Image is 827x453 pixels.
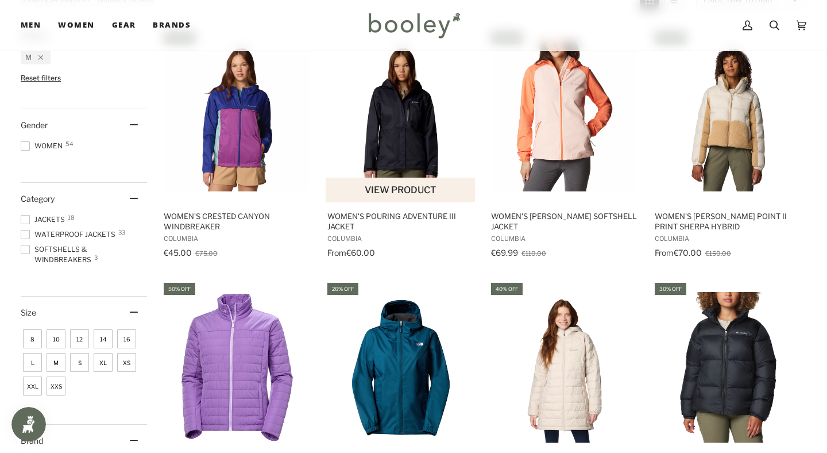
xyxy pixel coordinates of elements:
img: Booley [364,9,464,42]
a: Women's Heather Canyon Softshell Jacket [489,30,640,262]
span: Women's Pouring Adventure III Jacket [327,211,474,232]
span: Size: 16 [117,329,136,348]
div: 40% off [491,283,523,295]
span: Men [21,20,41,31]
span: 54 [65,141,73,147]
span: Women [21,141,66,151]
span: Waterproof Jackets [21,229,119,240]
span: €110.00 [521,249,546,258]
img: Columbia Women's Powder Lite II Mid Jacket Dark Stone - Booley Galway [489,292,640,443]
img: Columbia Women's Pouring Adventure III Jacket Black - Booley Galway [326,41,476,191]
span: 18 [68,214,75,220]
span: Columbia [164,235,311,243]
span: €69.99 [491,248,518,258]
div: Remove filter: M [32,53,43,62]
span: Women's Crested Canyon Windbreaker [164,211,311,232]
span: From [327,248,346,258]
span: Size: 12 [70,329,89,348]
span: From [655,248,674,258]
span: Size: M [47,353,65,372]
span: Columbia [655,235,802,243]
span: 33 [118,229,125,235]
span: Gear [112,20,136,31]
span: Size: XXS [47,377,65,396]
img: Columbia Women's Crested Canyon Windbreaker Razzle / Spray / Clematis Blue - Booley Galway [162,41,312,191]
img: Columbia Women's Puffect II Puffer Jacket Black - Booley Galway [653,292,803,443]
span: Size: L [23,353,42,372]
span: Gender [21,120,48,130]
div: 50% off [164,283,195,295]
img: Columbia Leadbetter Point II Print Sherpa Hybrid Dark Stone / Canoe - Booley Galway [653,41,803,191]
a: Women's Crested Canyon Windbreaker [162,30,312,262]
span: Softshells & Windbreakers [21,244,147,265]
span: M [25,53,32,62]
iframe: Button to open loyalty program pop-up [11,407,46,442]
span: Reset filters [21,74,61,82]
li: Reset filters [21,74,147,82]
div: 30% off [655,283,686,295]
img: Helly Hansen Women's Crew Insulator Jacket 2.0 Electric Purple - Booley Galway [162,292,312,443]
span: Columbia [491,235,638,243]
span: €45.00 [164,248,192,258]
button: View product [326,178,475,202]
span: Size: XS [117,353,136,372]
a: Women's Pouring Adventure III Jacket [326,30,476,262]
span: Size: 10 [47,329,65,348]
span: Brands [153,20,191,31]
span: Size: XL [94,353,113,372]
span: €75.00 [195,249,218,258]
span: Size: 14 [94,329,113,348]
span: Women's [PERSON_NAME] Point II Print Sherpa Hybrid [655,211,802,232]
span: Columbia [327,235,474,243]
a: Women's Leadbetter Point II Print Sherpa Hybrid [653,30,803,262]
span: Category [21,194,55,204]
span: €70.00 [674,248,702,258]
span: €150.00 [705,249,731,258]
img: Columbia Women's Heather Canyon Softshell Jacket Peach Blossom / Sunset Orange - Booley Galway [489,41,640,191]
span: 3 [94,255,98,260]
span: Women's [PERSON_NAME] Softshell Jacket [491,211,638,232]
span: Jackets [21,214,68,225]
span: Size: XXL [23,377,42,396]
span: Size: 8 [23,329,42,348]
span: Size [21,308,36,317]
span: Women [58,20,94,31]
span: Size: S [70,353,89,372]
div: 26% off [327,283,358,295]
span: €60.00 [346,248,375,258]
